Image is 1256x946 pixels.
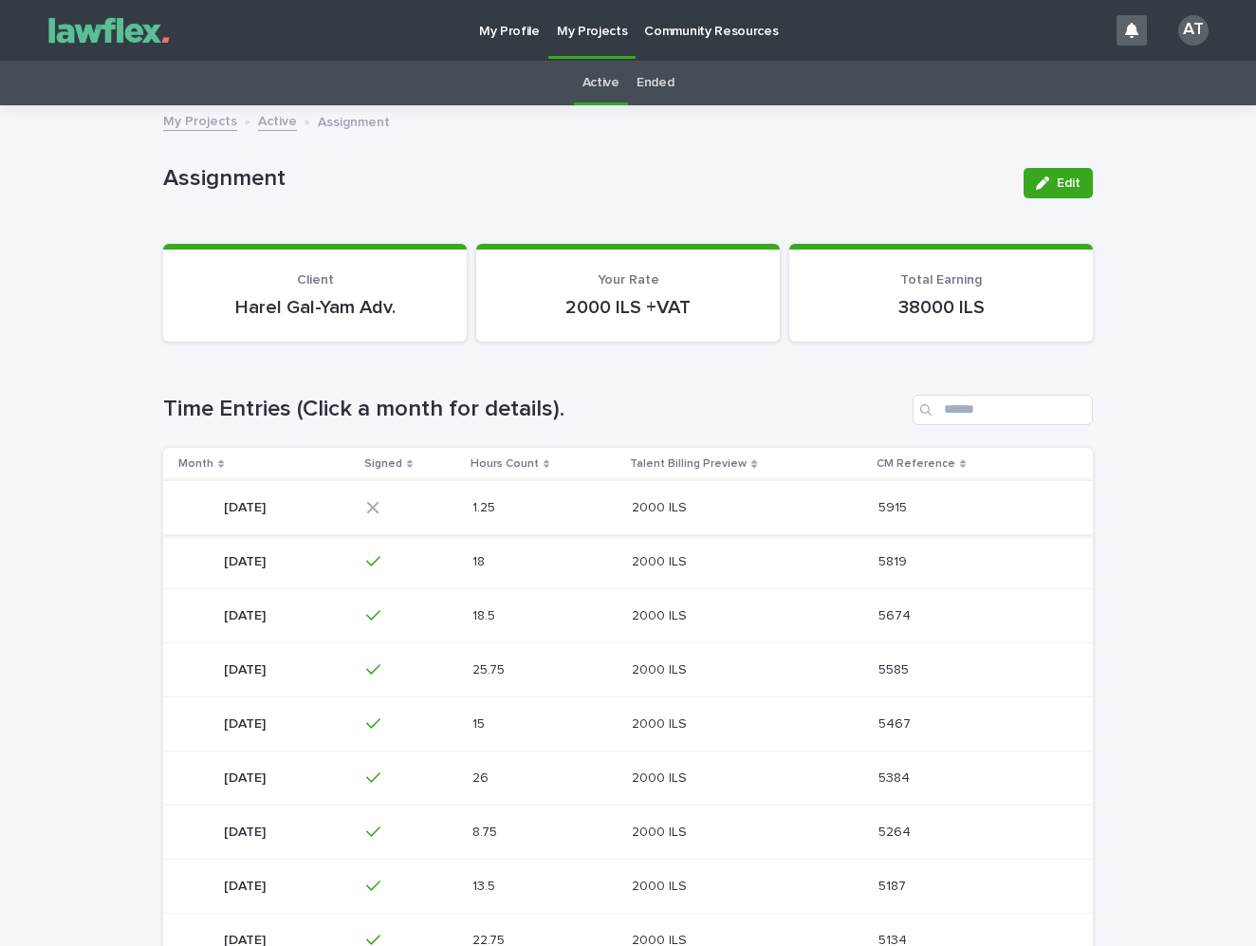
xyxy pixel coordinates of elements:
p: 2000 ILS [632,821,691,841]
p: 8.75 [472,821,501,841]
p: 5585 [878,658,913,678]
p: Assignment [163,165,1008,193]
p: Assignment [318,110,390,131]
span: Your Rate [598,273,659,287]
p: 1.25 [472,496,499,516]
p: [DATE] [224,550,269,570]
p: 5384 [878,767,914,787]
p: 5187 [878,875,910,895]
tr: [DATE][DATE] 1.251.25 2000 ILS2000 ILS 59155915 [163,480,1093,534]
a: Active [582,61,619,105]
p: Harel Gal-Yam Adv. [186,296,444,319]
p: [DATE] [224,604,269,624]
p: 2000 ILS [632,767,691,787]
p: 5915 [878,496,911,516]
p: 13.5 [472,875,499,895]
p: 15 [472,713,489,733]
p: 5674 [878,604,914,624]
p: Signed [364,454,402,474]
p: 2000 ILS [632,875,691,895]
p: 5819 [878,550,911,570]
p: 2000 ILS [632,713,691,733]
p: [DATE] [224,658,269,678]
img: Gnvw4qrBSHOAfo8VMhG6 [38,11,180,49]
p: [DATE] [224,821,269,841]
span: Edit [1057,176,1081,190]
span: Client [297,273,334,287]
p: [DATE] [224,496,269,516]
p: 18 [472,550,489,570]
tr: [DATE][DATE] 1818 2000 ILS2000 ILS 58195819 [163,534,1093,588]
p: 2000 ILS [632,604,691,624]
input: Search [913,395,1093,425]
p: 38000 ILS [812,296,1070,319]
tr: [DATE][DATE] 8.758.75 2000 ILS2000 ILS 52645264 [163,805,1093,859]
p: 26 [472,767,492,787]
h1: Time Entries (Click a month for details). [163,396,905,423]
a: Ended [637,61,674,105]
p: 2000 ILS [632,658,691,678]
tr: [DATE][DATE] 25.7525.75 2000 ILS2000 ILS 55855585 [163,642,1093,696]
p: Hours Count [471,454,539,474]
p: 5467 [878,713,914,733]
p: Month [178,454,213,474]
p: 25.75 [472,658,508,678]
p: [DATE] [224,767,269,787]
tr: [DATE][DATE] 18.518.5 2000 ILS2000 ILS 56745674 [163,588,1093,642]
p: [DATE] [224,875,269,895]
button: Edit [1024,168,1093,198]
a: Active [258,109,297,131]
div: AT [1178,15,1209,46]
p: Talent Billing Preview [630,454,747,474]
p: 2000 ILS +VAT [499,296,757,319]
tr: [DATE][DATE] 13.513.5 2000 ILS2000 ILS 51875187 [163,859,1093,913]
p: 2000 ILS [632,550,691,570]
p: 2000 ILS [632,496,691,516]
span: Total Earning [900,273,982,287]
p: 5264 [878,821,914,841]
tr: [DATE][DATE] 1515 2000 ILS2000 ILS 54675467 [163,696,1093,751]
tr: [DATE][DATE] 2626 2000 ILS2000 ILS 53845384 [163,751,1093,805]
a: My Projects [163,109,237,131]
p: [DATE] [224,713,269,733]
p: 18.5 [472,604,499,624]
p: CM Reference [877,454,955,474]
